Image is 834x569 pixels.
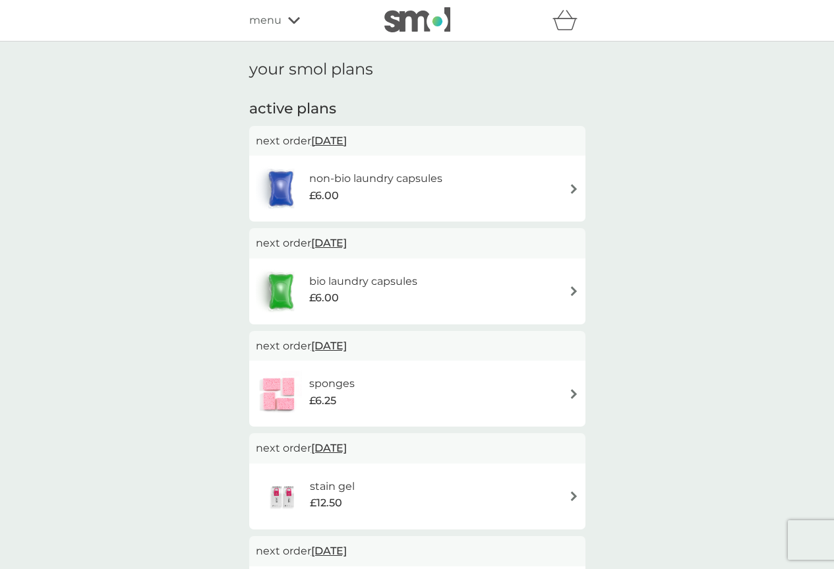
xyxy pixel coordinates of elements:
[249,99,585,119] h2: active plans
[310,494,342,512] span: £12.50
[256,165,306,212] img: non-bio laundry capsules
[256,473,310,520] img: stain gel
[256,133,579,150] p: next order
[256,543,579,560] p: next order
[569,184,579,194] img: arrow right
[311,128,347,154] span: [DATE]
[309,187,339,204] span: £6.00
[256,371,302,417] img: sponges
[310,478,355,495] h6: stain gel
[256,235,579,252] p: next order
[309,375,355,392] h6: sponges
[256,268,306,314] img: bio laundry capsules
[249,60,585,79] h1: your smol plans
[309,392,336,409] span: £6.25
[311,538,347,564] span: [DATE]
[552,7,585,34] div: basket
[311,435,347,461] span: [DATE]
[256,338,579,355] p: next order
[569,491,579,501] img: arrow right
[384,7,450,32] img: smol
[256,440,579,457] p: next order
[309,170,442,187] h6: non-bio laundry capsules
[309,273,417,290] h6: bio laundry capsules
[569,286,579,296] img: arrow right
[569,389,579,399] img: arrow right
[249,12,282,29] span: menu
[309,289,339,307] span: £6.00
[311,230,347,256] span: [DATE]
[311,333,347,359] span: [DATE]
